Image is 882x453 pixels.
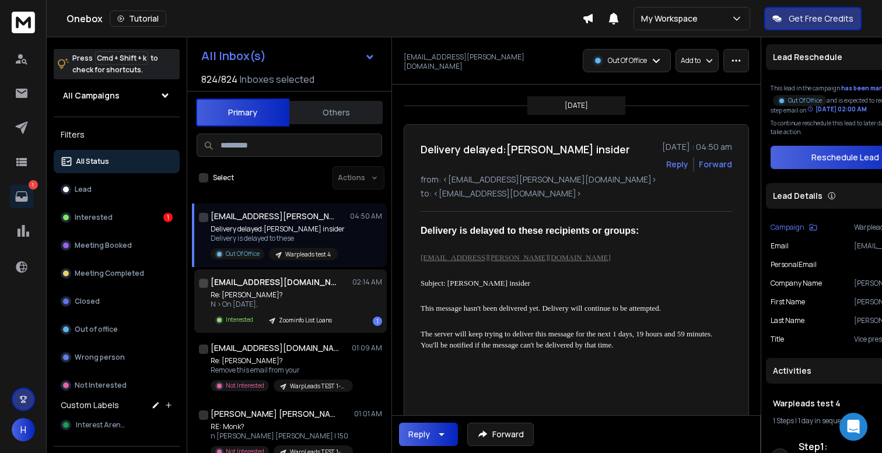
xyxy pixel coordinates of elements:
[12,418,35,441] button: H
[201,50,266,62] h1: All Inbox(s)
[211,366,351,375] p: Remove this email from your
[76,420,125,430] span: Interest Arena
[771,335,784,344] p: title
[211,234,345,243] p: Delivery is delayed to these
[421,188,732,199] p: to: <[EMAIL_ADDRESS][DOMAIN_NAME]>
[75,241,132,250] p: Meeting Booked
[699,159,732,170] div: Forward
[211,276,339,288] h1: [EMAIL_ADDRESS][DOMAIN_NAME]
[61,399,119,411] h3: Custom Labels
[240,72,314,86] h3: Inboxes selected
[110,10,166,27] button: Tutorial
[211,210,339,222] h1: [EMAIL_ADDRESS][PERSON_NAME][DOMAIN_NAME]
[75,325,118,334] p: Out of office
[54,206,180,229] button: Interested1
[352,278,382,287] p: 02:14 AM
[66,10,582,27] div: Onebox
[681,56,701,65] p: Add to
[54,84,180,107] button: All Campaigns
[404,52,573,71] p: [EMAIL_ADDRESS][PERSON_NAME][DOMAIN_NAME]
[773,416,794,426] span: 1 Steps
[421,226,639,236] font: Delivery is delayed to these recipients or groups:
[289,100,383,125] button: Others
[211,224,345,234] p: Delivery delayed:[PERSON_NAME] insider
[421,174,732,185] p: from: <[EMAIL_ADDRESS][PERSON_NAME][DOMAIN_NAME]>
[352,343,382,353] p: 01:09 AM
[54,290,180,313] button: Closed
[771,316,804,325] p: Last Name
[29,180,38,189] p: 1
[54,127,180,143] h3: Filters
[226,381,264,390] p: Not Interested
[75,297,100,306] p: Closed
[421,303,723,314] p: This message hasn't been delivered yet. Delivery will continue to be attempted.
[771,223,804,232] p: Campaign
[771,260,817,269] p: PersonalEmail
[350,212,382,221] p: 04:50 AM
[54,318,180,341] button: Out of office
[211,356,351,366] p: Re: [PERSON_NAME]?
[771,223,817,232] button: Campaign
[54,413,180,437] button: Interest Arena
[54,178,180,201] button: Lead
[211,300,339,309] p: N > On [DATE],
[666,159,688,170] button: Reply
[408,429,430,440] div: Reply
[807,105,867,114] div: [DATE] 02:00 AM
[788,96,822,105] p: Out Of Office
[211,431,351,441] p: n [PERSON_NAME] [PERSON_NAME] | 150
[201,72,237,86] span: 824 / 824
[211,342,339,354] h1: [EMAIL_ADDRESS][DOMAIN_NAME]
[72,52,158,76] p: Press to check for shortcuts.
[196,99,289,127] button: Primary
[773,190,822,202] p: Lead Details
[641,13,702,24] p: My Workspace
[211,408,339,420] h1: [PERSON_NAME] [PERSON_NAME]
[163,213,173,222] div: 1
[192,44,384,68] button: All Inbox(s)
[467,423,534,446] button: Forward
[95,51,148,65] span: Cmd + Shift + k
[399,423,458,446] button: Reply
[764,7,862,30] button: Get Free Credits
[771,279,822,288] p: Company Name
[421,278,723,289] p: Subject: [PERSON_NAME] insider
[279,316,332,325] p: Zoominfo List Loans
[771,297,805,307] p: First Name
[63,90,120,101] h1: All Campaigns
[285,250,331,259] p: Warpleads test 4
[76,157,109,166] p: All Status
[773,51,842,63] p: Lead Reschedule
[226,250,260,258] p: Out Of Office
[608,56,647,65] p: Out Of Office
[75,381,127,390] p: Not Interested
[75,185,92,194] p: Lead
[662,141,732,153] p: [DATE] : 04:50 am
[54,234,180,257] button: Meeting Booked
[75,213,113,222] p: Interested
[213,173,234,182] label: Select
[54,262,180,285] button: Meeting Completed
[54,150,180,173] button: All Status
[373,317,382,326] div: 1
[771,241,789,251] p: Email
[226,315,253,324] p: Interested
[789,13,853,24] p: Get Free Credits
[211,422,351,431] p: RE: Monk?
[54,374,180,397] button: Not Interested
[54,346,180,369] button: Wrong person
[798,416,853,426] span: 1 day in sequence
[290,382,346,391] p: WarpLeads TEST 1-10 EMPLOYEE
[421,328,723,351] p: The server will keep trying to deliver this message for the next 1 days, 19 hours and 59 minutes....
[75,353,125,362] p: Wrong person
[10,185,33,208] a: 1
[211,290,339,300] p: Re: [PERSON_NAME]?
[565,101,588,110] p: [DATE]
[75,269,144,278] p: Meeting Completed
[421,141,630,157] h1: Delivery delayed:[PERSON_NAME] insider
[839,413,867,441] div: Open Intercom Messenger
[354,409,382,419] p: 01:01 AM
